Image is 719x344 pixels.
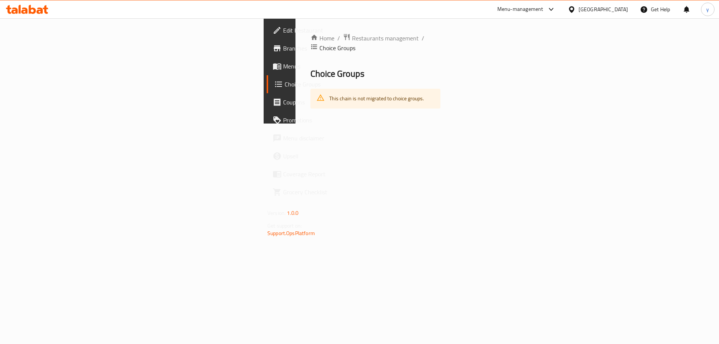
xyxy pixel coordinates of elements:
a: Upsell [267,147,384,165]
span: Coverage Report [283,170,378,179]
span: Choice Groups [285,80,378,89]
a: Promotions [267,111,384,129]
span: Menu disclaimer [283,134,378,143]
div: Menu-management [497,5,543,14]
span: 1.0.0 [287,208,298,218]
a: Coupons [267,93,384,111]
a: Menus [267,57,384,75]
a: Support.OpsPlatform [267,228,315,238]
span: Restaurants management [352,34,419,43]
span: Get support on: [267,221,302,231]
a: Grocery Checklist [267,183,384,201]
span: Promotions [283,116,378,125]
a: Branches [267,39,384,57]
a: Coverage Report [267,165,384,183]
span: Edit Restaurant [283,26,378,35]
span: Upsell [283,152,378,161]
a: Edit Restaurant [267,21,384,39]
span: Coupons [283,98,378,107]
span: y [706,5,709,13]
span: Grocery Checklist [283,188,378,197]
span: Branches [283,44,378,53]
span: Version: [267,208,286,218]
div: [GEOGRAPHIC_DATA] [579,5,628,13]
a: Menu disclaimer [267,129,384,147]
li: / [422,34,424,43]
a: Choice Groups [267,75,384,93]
span: Menus [283,62,378,71]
